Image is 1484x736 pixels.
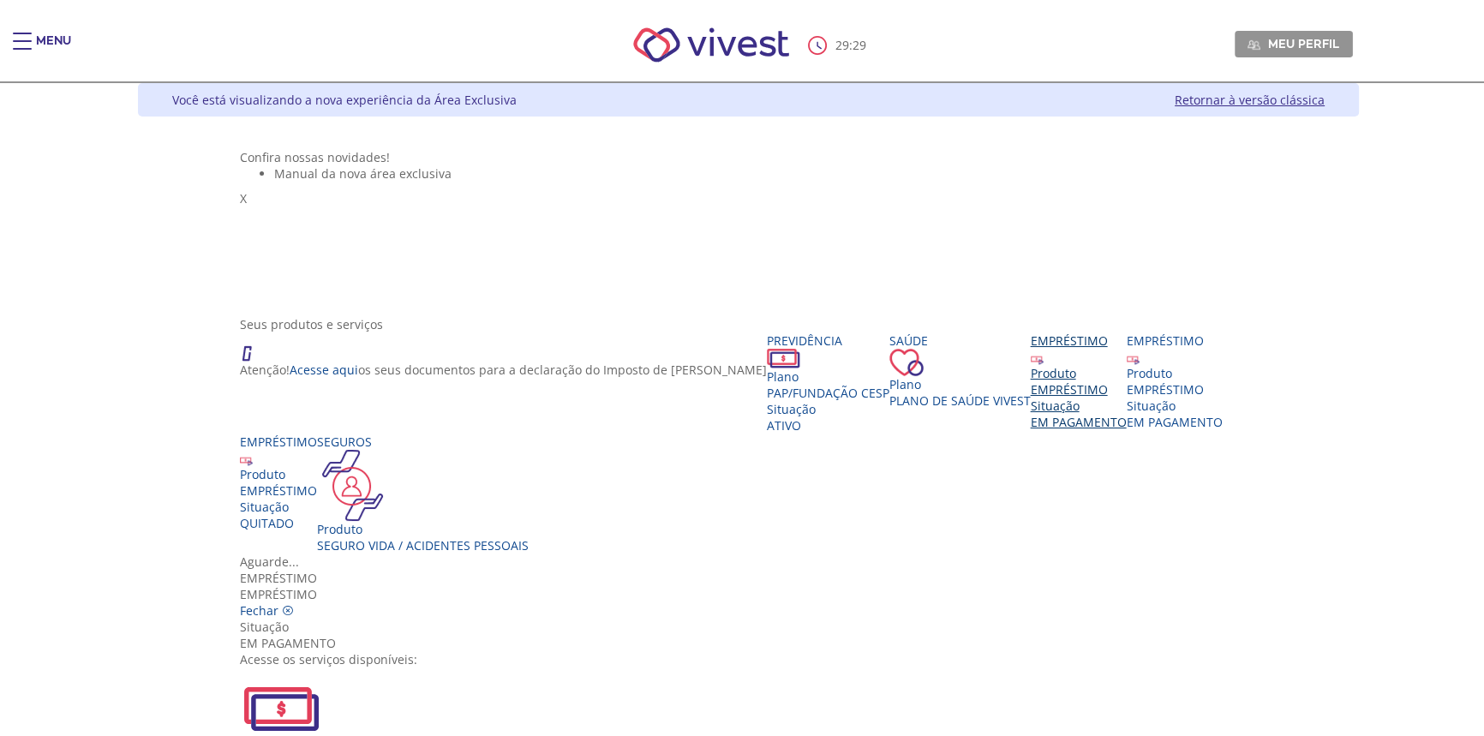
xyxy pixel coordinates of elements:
[1127,352,1140,365] img: ico_emprestimo.svg
[240,602,294,619] a: Fechar
[240,332,269,362] img: ico_atencao.png
[317,521,529,537] div: Produto
[889,332,1031,409] a: Saúde PlanoPlano de Saúde VIVEST
[1031,332,1127,349] div: Empréstimo
[240,586,317,602] span: EMPRÉSTIMO
[240,434,317,450] div: Empréstimo
[767,349,800,368] img: ico_dinheiro.png
[835,37,849,53] span: 29
[317,537,529,553] div: Seguro Vida / Acidentes Pessoais
[317,450,388,521] img: ico_seguros.png
[889,392,1031,409] span: Plano de Saúde VIVEST
[240,362,767,378] p: Atenção! os seus documentos para a declaração do Imposto de [PERSON_NAME]
[240,149,1258,299] section: <span lang="pt-BR" dir="ltr">Visualizador do Conteúdo da Web</span> 1
[290,362,358,378] a: Acesse aqui
[274,165,452,182] span: Manual da nova área exclusiva
[36,33,71,67] div: Menu
[1031,398,1127,414] div: Situação
[317,434,529,450] div: Seguros
[808,36,870,55] div: :
[317,434,529,553] a: Seguros Produto Seguro Vida / Acidentes Pessoais
[767,368,889,385] div: Plano
[767,385,889,401] span: PAP/Fundação CESP
[767,401,889,417] div: Situação
[1127,381,1223,398] div: EMPRÉSTIMO
[614,9,809,81] img: Vivest
[240,602,278,619] span: Fechar
[889,332,1031,349] div: Saúde
[1031,365,1127,381] div: Produto
[240,190,247,206] span: X
[1127,332,1223,349] div: Empréstimo
[240,316,1258,332] div: Seus produtos e serviços
[1248,39,1260,51] img: Meu perfil
[889,349,924,376] img: ico_coracao.png
[767,332,889,434] a: Previdência PlanoPAP/Fundação CESP SituaçãoAtivo
[1127,365,1223,381] div: Produto
[1127,332,1223,430] a: Empréstimo Produto EMPRÉSTIMO Situação EM PAGAMENTO
[1031,352,1044,365] img: ico_emprestimo.svg
[240,619,1258,635] div: Situação
[240,651,1258,667] div: Acesse os serviços disponíveis:
[240,149,1258,165] div: Confira nossas novidades!
[853,37,866,53] span: 29
[240,515,294,531] span: QUITADO
[1175,92,1325,108] a: Retornar à versão clássica
[240,553,1258,570] div: Aguarde...
[240,499,317,515] div: Situação
[172,92,517,108] div: Você está visualizando a nova experiência da Área Exclusiva
[240,570,1258,586] div: Empréstimo
[1031,332,1127,430] a: Empréstimo Produto EMPRÉSTIMO Situação EM PAGAMENTO
[240,434,317,531] a: Empréstimo Produto EMPRÉSTIMO Situação QUITADO
[1268,36,1339,51] span: Meu perfil
[767,417,801,434] span: Ativo
[1127,414,1223,430] span: EM PAGAMENTO
[1031,414,1127,430] span: EM PAGAMENTO
[240,453,253,466] img: ico_emprestimo.svg
[240,635,1258,651] div: EM PAGAMENTO
[240,466,317,482] div: Produto
[889,376,1031,392] div: Plano
[1235,31,1353,57] a: Meu perfil
[1127,398,1223,414] div: Situação
[767,332,889,349] div: Previdência
[1031,381,1127,398] div: EMPRÉSTIMO
[240,482,317,499] div: EMPRÉSTIMO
